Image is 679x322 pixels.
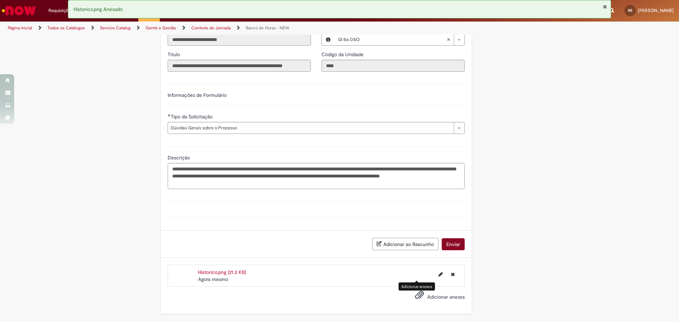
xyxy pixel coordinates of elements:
button: Enviar [442,238,465,250]
a: Todos os Catálogos [47,25,85,31]
span: Adicionar anexos [427,294,465,300]
span: Obrigatório Preenchido [168,114,171,117]
a: Gl Ibs D&OLimpar campo Local [335,34,464,45]
a: Service Catalog [100,25,130,31]
a: Gente e Gestão [146,25,176,31]
div: Adicionar anexos [399,282,435,291]
label: Informações de Formulário [168,92,227,98]
a: Banco de Horas - NEW [246,25,289,31]
a: Historico.png (21.3 KB) [198,269,246,275]
span: Tipo da Solicitação [171,113,214,120]
span: [PERSON_NAME] [638,7,674,13]
button: Adicionar ao Rascunho [372,238,439,250]
button: Local, Visualizar este registro Gl Ibs D&O [322,34,335,45]
label: Somente leitura - Código da Unidade [321,51,365,58]
span: Historico.png Anexado [74,6,123,12]
textarea: Descrição [168,163,465,189]
input: Email [168,34,311,46]
a: Página inicial [8,25,32,31]
span: Requisições [48,7,73,14]
abbr: Limpar campo Local [443,34,454,45]
span: Agora mesmo [198,276,228,282]
span: Descrição [168,154,191,161]
button: Fechar Notificação [603,4,607,10]
time: 28/08/2025 08:10:15 [198,276,228,282]
button: Excluir Historico.png [447,269,459,280]
span: Dúvidas Gerais sobre o Processo [171,122,450,134]
input: Código da Unidade [321,60,465,72]
a: Controle de Jornada [191,25,231,31]
input: Título [168,60,311,72]
label: Somente leitura - Título [168,51,181,58]
button: Adicionar anexos [413,288,426,305]
button: Editar nome de arquivo Historico.png [434,269,447,280]
ul: Trilhas de página [5,22,447,35]
span: RS [628,8,632,13]
span: Gl Ibs D&O [338,34,447,45]
img: ServiceNow [1,4,37,18]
